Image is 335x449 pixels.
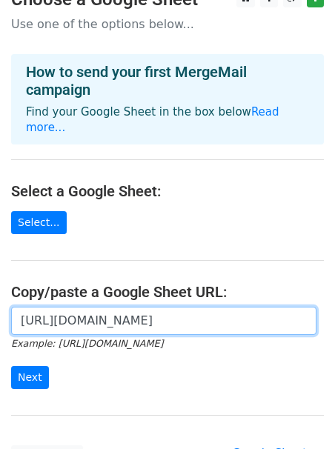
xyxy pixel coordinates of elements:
[11,366,49,389] input: Next
[26,63,309,99] h4: How to send your first MergeMail campaign
[11,16,324,32] p: Use one of the options below...
[11,283,324,301] h4: Copy/paste a Google Sheet URL:
[26,104,309,136] p: Find your Google Sheet in the box below
[261,378,335,449] iframe: Chat Widget
[26,105,279,134] a: Read more...
[11,182,324,200] h4: Select a Google Sheet:
[11,211,67,234] a: Select...
[11,338,163,349] small: Example: [URL][DOMAIN_NAME]
[11,307,316,335] input: Paste your Google Sheet URL here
